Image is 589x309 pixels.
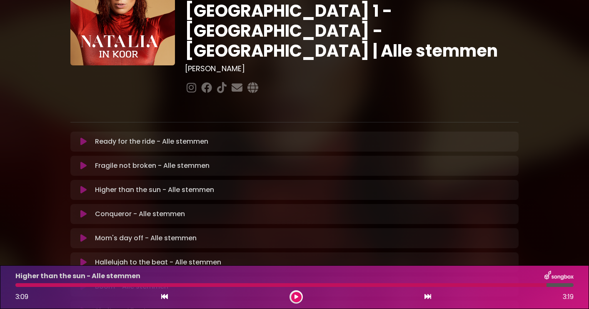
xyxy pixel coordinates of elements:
[95,161,210,171] p: Fragile not broken - Alle stemmen
[185,64,519,73] h3: [PERSON_NAME]
[95,233,197,243] p: Mom's day off - Alle stemmen
[563,292,574,302] span: 3:19
[95,209,185,219] p: Conqueror - Alle stemmen
[95,137,208,147] p: Ready for the ride - Alle stemmen
[15,292,28,302] span: 3:09
[95,185,214,195] p: Higher than the sun - Alle stemmen
[15,271,140,281] p: Higher than the sun - Alle stemmen
[544,271,574,282] img: songbox-logo-white.png
[95,257,221,267] p: Hallelujah to the beat - Alle stemmen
